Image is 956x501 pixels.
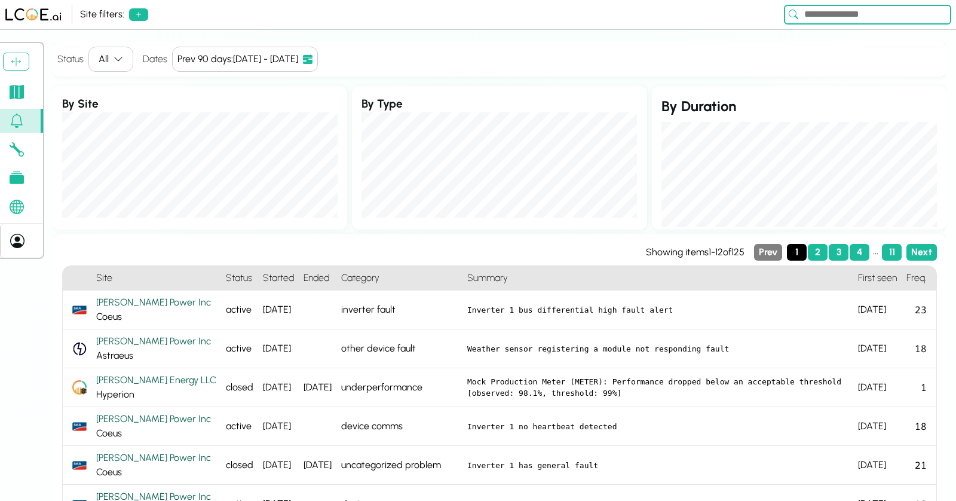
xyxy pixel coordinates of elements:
div: Coeus [96,412,216,441]
button: Next [906,244,937,261]
div: uncategorized problem [336,446,462,485]
div: [DATE] [853,446,902,485]
h4: First seen [853,266,902,291]
h3: By Type [361,96,637,113]
button: Page 1 [787,244,807,261]
div: [DATE] [299,446,336,485]
div: 21 [902,446,936,485]
div: [DATE] [853,291,902,329]
button: Previous [754,244,782,261]
div: 18 [902,407,936,446]
div: closed [221,368,258,407]
h4: Dates [143,52,167,66]
div: active [221,291,258,329]
div: Astraeus [96,334,216,363]
button: Page 11 [882,244,902,261]
div: [PERSON_NAME] Power Inc [96,334,216,349]
div: [DATE] [258,368,299,407]
div: [DATE] [258,407,299,446]
div: 1 [902,368,936,407]
pre: Inverter 1 has general fault [467,460,848,472]
div: Prev 90 days : [DATE] - [DATE] [177,52,298,66]
img: LCOEAgent [72,380,87,395]
img: WattchApi [72,342,87,356]
div: Showing items 1 - 12 of 125 [646,245,744,259]
div: closed [221,446,258,485]
div: [PERSON_NAME] Power Inc [96,451,216,465]
div: other device fault [336,329,462,368]
div: underperformance [336,368,462,407]
div: device comms [336,407,462,446]
div: 18 [902,329,936,368]
h4: Status [221,266,258,291]
h4: Started [258,266,299,291]
div: [DATE] [853,407,902,446]
img: Sunny_Portal [72,306,87,314]
pre: Mock Production Meter (METER): Performance dropped below an acceptable threshold [observed: 98.1%... [467,376,848,399]
button: Page 3 [829,244,848,261]
div: [PERSON_NAME] Energy LLC [96,373,216,387]
div: [DATE] [258,329,299,368]
div: All [99,52,109,66]
div: ... [871,244,881,261]
div: [DATE] [853,368,902,407]
div: [DATE] [299,368,336,407]
h4: Summary [462,266,853,291]
div: [PERSON_NAME] Power Inc [96,412,216,426]
h4: Category [336,266,462,291]
h4: Ended [299,266,336,291]
div: [DATE] [258,291,299,329]
div: Coeus [96,295,216,324]
h2: By Duration [661,96,937,117]
img: LCOE.ai [5,8,62,22]
pre: Weather sensor registering a module not responding fault [467,343,848,355]
div: [DATE] [258,446,299,485]
div: Hyperion [96,373,216,402]
div: [PERSON_NAME] Power Inc [96,295,216,310]
h4: Site [91,266,221,291]
div: Site filters: [80,7,124,22]
img: Sunny_Portal [72,422,87,431]
div: Coeus [96,451,216,479]
button: Page 2 [808,244,828,261]
div: [DATE] [853,329,902,368]
button: Page 4 [850,244,869,261]
h4: Freq. [902,266,936,291]
div: inverter fault [336,291,462,329]
div: 23 [902,291,936,329]
label: Status [57,52,84,66]
div: active [221,407,258,446]
h3: By Site [62,96,338,113]
button: Prev 90 days:[DATE] - [DATE] [172,47,318,72]
pre: Inverter 1 bus differential high fault alert [467,304,848,316]
div: active [221,329,258,368]
pre: Inverter 1 no heartbeat detected [467,421,848,433]
img: Sunny_Portal [72,461,87,470]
